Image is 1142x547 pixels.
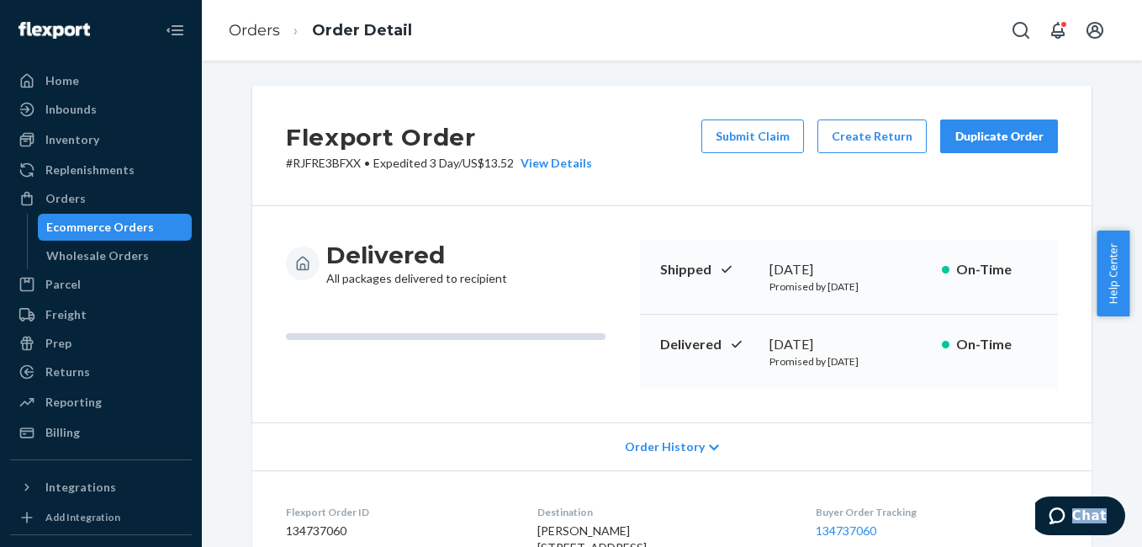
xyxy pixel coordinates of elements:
[625,438,705,455] span: Order History
[956,260,1038,279] p: On-Time
[817,119,927,153] button: Create Return
[45,335,71,352] div: Prep
[10,419,192,446] a: Billing
[816,505,1058,519] dt: Buyer Order Tracking
[537,505,788,519] dt: Destination
[19,22,90,39] img: Flexport logo
[364,156,370,170] span: •
[45,131,99,148] div: Inventory
[312,21,412,40] a: Order Detail
[10,474,192,501] button: Integrations
[816,523,876,538] a: 134737060
[286,505,510,519] dt: Flexport Order ID
[1041,13,1075,47] button: Open notifications
[326,240,507,270] h3: Delivered
[46,247,149,264] div: Wholesale Orders
[769,279,928,294] p: Promised by [DATE]
[45,101,97,118] div: Inbounds
[38,214,193,241] a: Ecommerce Orders
[45,306,87,323] div: Freight
[45,162,135,178] div: Replenishments
[956,335,1038,354] p: On-Time
[1078,13,1112,47] button: Open account menu
[46,219,154,236] div: Ecommerce Orders
[10,358,192,385] a: Returns
[10,185,192,212] a: Orders
[286,523,510,539] dd: 134737060
[45,510,120,524] div: Add Integration
[769,335,928,354] div: [DATE]
[286,119,592,155] h2: Flexport Order
[45,364,90,380] div: Returns
[660,335,756,354] p: Delivered
[45,394,102,411] div: Reporting
[1035,497,1125,539] iframe: Opens a widget where you can chat to one of our agents
[10,507,192,528] a: Add Integration
[10,330,192,357] a: Prep
[10,67,192,94] a: Home
[158,13,192,47] button: Close Navigation
[10,389,192,416] a: Reporting
[701,119,804,153] button: Submit Claim
[514,155,592,172] button: View Details
[373,156,458,170] span: Expedited 3 Day
[10,157,192,183] a: Replenishments
[286,155,592,172] p: # RJFRE3BFXX / US$13.52
[1004,13,1038,47] button: Open Search Box
[10,126,192,153] a: Inventory
[660,260,756,279] p: Shipped
[215,6,426,56] ol: breadcrumbs
[1097,231,1129,316] button: Help Center
[45,72,79,89] div: Home
[10,301,192,328] a: Freight
[769,260,928,279] div: [DATE]
[940,119,1058,153] button: Duplicate Order
[45,479,116,496] div: Integrations
[10,96,192,123] a: Inbounds
[10,271,192,298] a: Parcel
[326,240,507,287] div: All packages delivered to recipient
[45,276,81,293] div: Parcel
[45,424,80,441] div: Billing
[229,21,280,40] a: Orders
[769,354,928,369] p: Promised by [DATE]
[954,128,1044,145] div: Duplicate Order
[38,242,193,269] a: Wholesale Orders
[45,190,86,207] div: Orders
